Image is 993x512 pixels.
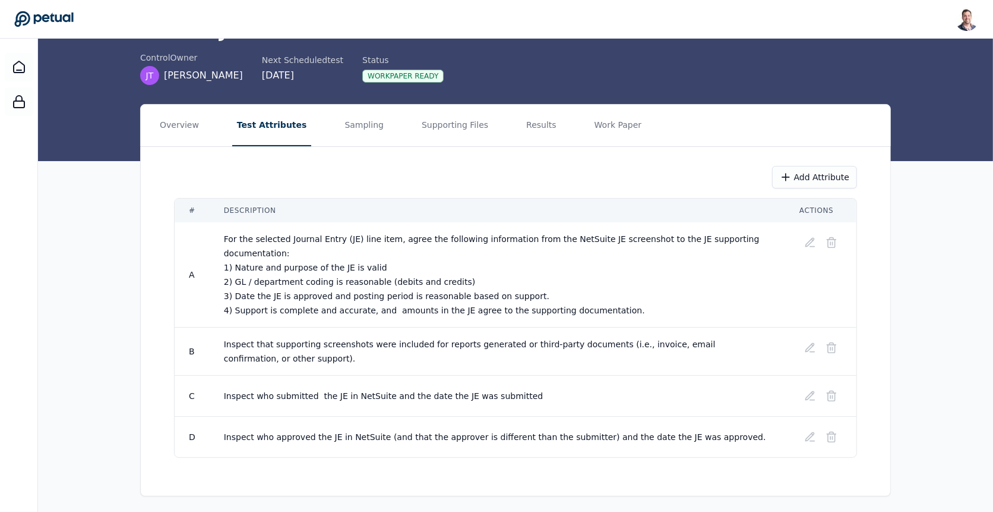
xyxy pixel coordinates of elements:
[799,232,821,253] button: Edit test attribute
[821,232,842,253] button: Delete test attribute
[821,385,842,407] button: Delete test attribute
[521,105,561,146] button: Results
[262,54,343,66] div: Next Scheduled test
[140,52,243,64] div: control Owner
[262,68,343,83] div: [DATE]
[224,391,543,401] span: Inspect who submitted the JE in NetSuite and the date the JE was submitted
[821,426,842,448] button: Delete test attribute
[189,347,195,356] span: B
[5,53,33,81] a: Dashboard
[189,391,195,401] span: C
[155,105,204,146] button: Overview
[417,105,493,146] button: Supporting Files
[164,68,243,83] span: [PERSON_NAME]
[189,432,195,442] span: D
[955,7,979,31] img: Snir Kodesh
[799,426,821,448] button: Edit test attribute
[224,234,762,315] span: For the selected Journal Entry (JE) line item, agree the following information from the NetSuite ...
[799,337,821,359] button: Edit test attribute
[210,199,785,222] th: Description
[590,105,647,146] button: Work Paper
[224,340,718,363] span: Inspect that supporting screenshots were included for reports generated or third-party documents ...
[362,54,444,66] div: Status
[772,166,857,189] button: Add Attribute
[799,385,821,407] button: Edit test attribute
[175,199,210,222] th: #
[785,199,856,222] th: Actions
[146,70,154,81] span: JT
[14,11,74,27] a: Go to Dashboard
[362,70,444,83] div: Workpaper Ready
[821,337,842,359] button: Delete test attribute
[232,105,312,146] button: Test Attributes
[141,105,890,146] nav: Tabs
[224,432,766,442] span: Inspect who approved the JE in NetSuite (and that the approver is different than the submitter) a...
[189,270,195,279] span: A
[340,105,388,146] button: Sampling
[5,87,33,116] a: SOC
